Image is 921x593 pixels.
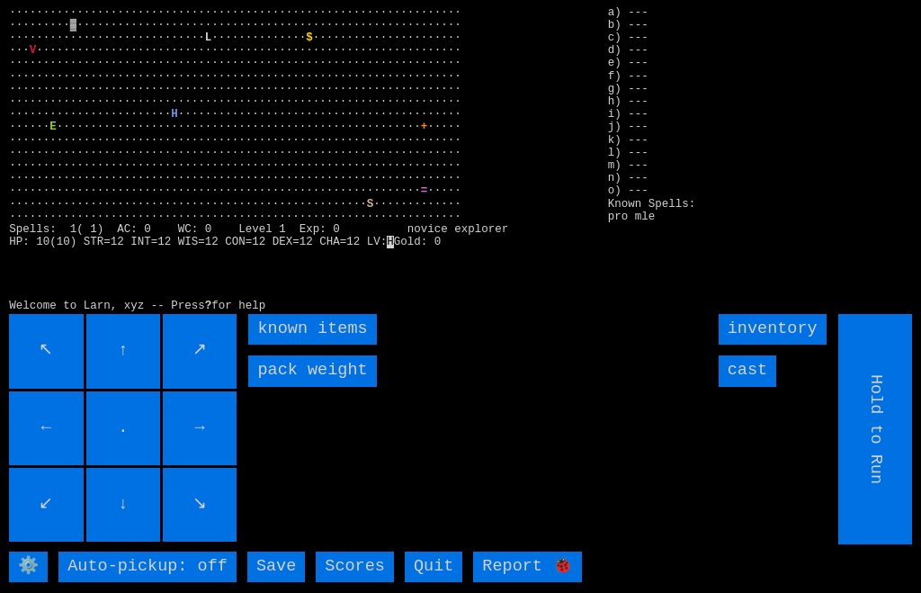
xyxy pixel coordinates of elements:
input: Auto-pickup: off [58,552,237,582]
input: pack weight [248,355,376,386]
input: cast [719,355,776,386]
font: = [421,184,428,197]
mark: H [387,236,394,248]
font: E [49,121,57,133]
input: Scores [316,552,394,582]
input: . [86,391,160,465]
input: Quit [405,552,462,582]
input: ↖ [9,314,83,388]
input: ↑ [86,314,160,388]
input: ↙ [9,468,83,542]
input: → [163,391,237,465]
font: L [205,31,212,44]
input: ← [9,391,83,465]
input: inventory [719,314,827,345]
input: Hold to Run [837,314,911,544]
input: known items [248,314,376,345]
font: + [421,121,428,133]
input: ↓ [86,468,160,542]
font: $ [306,31,313,44]
font: V [30,44,37,57]
input: Report 🐞 [473,552,582,582]
input: ⚙️ [9,552,48,582]
b: ? [205,300,212,312]
input: ↗ [163,314,237,388]
stats: a) --- b) --- c) --- d) --- e) --- f) --- g) --- h) --- i) --- j) --- k) --- l) --- m) --- n) ---... [608,6,912,184]
input: Save [247,552,305,582]
font: S [367,198,374,211]
larn: ··································································· ·········▓···················... [9,6,589,303]
input: ↘ [163,468,237,542]
font: H [171,108,178,121]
